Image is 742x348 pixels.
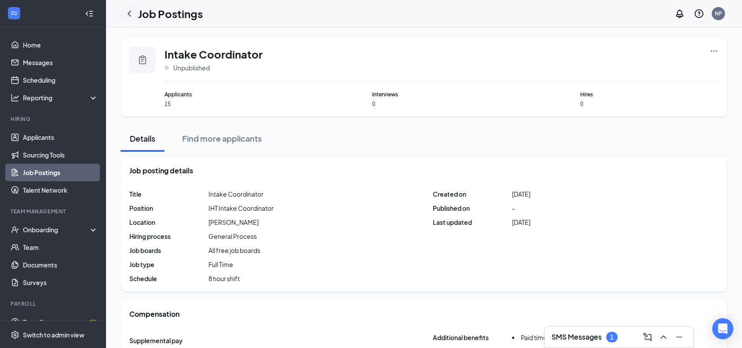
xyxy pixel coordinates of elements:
span: Additional benefits [433,333,512,348]
span: 15 [164,100,303,108]
div: Find more applicants [182,133,262,144]
div: Reporting [23,93,99,102]
svg: Minimize [674,332,684,342]
div: NP [715,10,722,17]
div: Open Intercom Messenger [712,318,733,339]
a: Applicants [23,128,98,146]
span: Hires [580,90,718,99]
span: Job posting details [129,166,193,176]
div: Team Management [11,208,96,215]
span: Intake Coordinator [208,190,263,198]
svg: UserCheck [11,225,19,234]
span: Job type [129,260,208,269]
h3: SMS Messages [552,332,602,342]
a: PayrollCrown [23,313,98,331]
a: Talent Network [23,181,98,199]
a: Job Postings [23,164,98,181]
span: Compensation [129,309,179,319]
svg: QuestionInfo [694,8,704,19]
span: Paid time off [521,333,557,341]
span: - [512,204,515,212]
a: Sourcing Tools [23,146,98,164]
span: Hiring process [129,232,208,241]
span: Location [129,218,208,227]
div: General Process [208,232,257,241]
span: Intake Coordinator [164,47,263,62]
span: Last updated [433,218,512,227]
span: Job boards [129,246,208,255]
svg: Settings [11,330,19,339]
svg: ChevronLeft [124,8,135,19]
span: Title [129,190,208,198]
span: 0 [372,100,511,108]
div: Onboarding [23,225,91,234]
a: Messages [23,54,98,71]
span: [PERSON_NAME] [208,218,259,227]
svg: Ellipses [709,47,718,55]
span: Applicants [164,90,303,99]
span: Created on [433,190,512,198]
h1: Job Postings [138,6,203,21]
div: 1 [610,333,614,341]
svg: Notifications [674,8,685,19]
a: Team [23,238,98,256]
span: [DATE] [512,190,530,198]
span: Published on [433,204,512,212]
span: Full Time [208,260,233,269]
svg: WorkstreamLogo [10,9,18,18]
svg: ComposeMessage [642,332,653,342]
svg: ChevronUp [658,332,669,342]
button: ChevronUp [656,330,670,344]
span: Supplemental pay [129,336,208,345]
button: ComposeMessage [640,330,654,344]
div: Switch to admin view [23,330,84,339]
div: Hiring [11,115,96,123]
span: Interviews [372,90,511,99]
a: Scheduling [23,71,98,89]
button: Minimize [672,330,686,344]
div: Details [129,133,156,144]
span: 8 hour shift [208,274,240,283]
div: Payroll [11,300,96,308]
div: IHT Intake Coordinator [208,204,274,212]
span: Schedule [129,274,208,283]
span: 0 [580,100,718,108]
span: [DATE] [512,218,530,227]
a: Surveys [23,274,98,291]
a: Documents [23,256,98,274]
span: All free job boards [208,246,260,255]
svg: Collapse [85,9,94,18]
svg: Analysis [11,93,19,102]
span: Position [129,204,208,212]
a: Home [23,36,98,54]
span: Unpublished [173,63,210,72]
svg: Clipboard [137,55,148,65]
